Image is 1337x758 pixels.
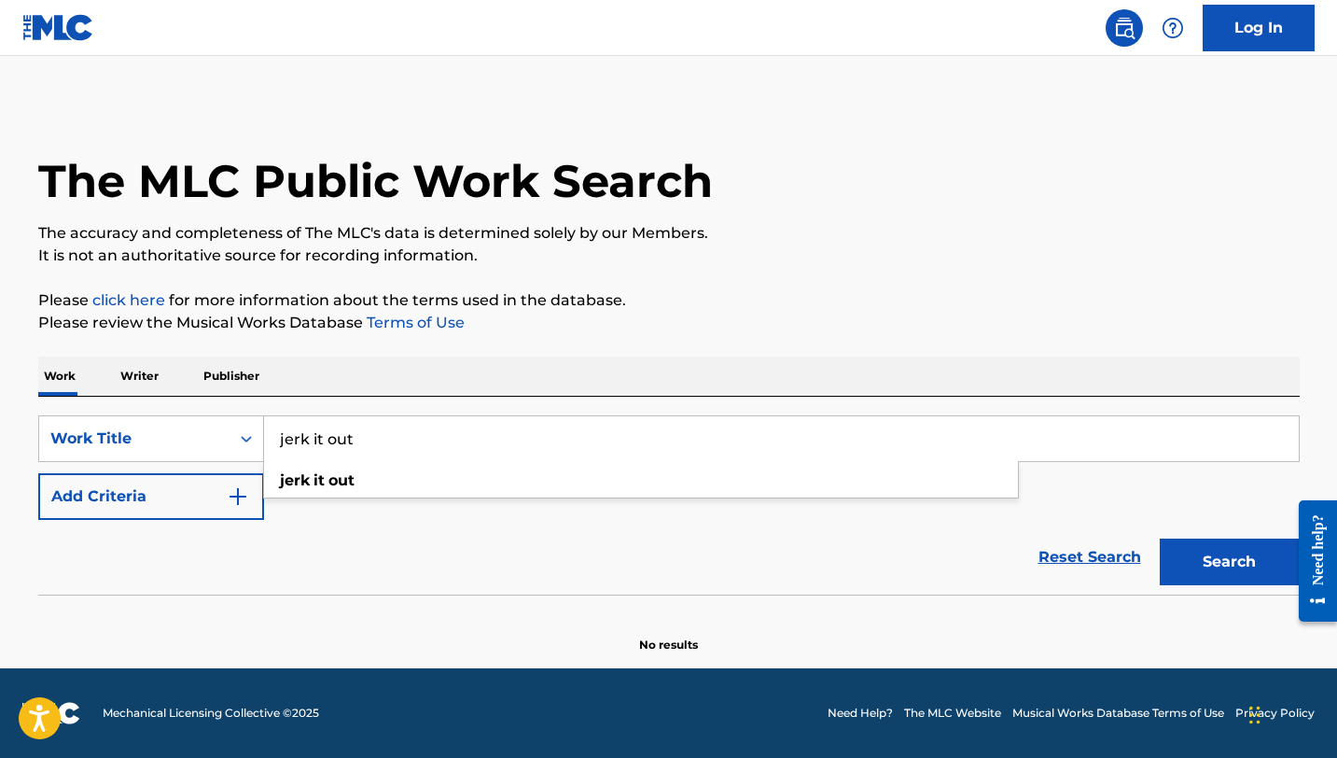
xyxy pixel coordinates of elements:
[227,485,249,508] img: 9d2ae6d4665cec9f34b9.svg
[1244,668,1337,758] iframe: Chat Widget
[828,705,893,722] a: Need Help?
[639,614,698,653] p: No results
[1029,537,1150,578] a: Reset Search
[38,222,1300,245] p: The accuracy and completeness of The MLC's data is determined solely by our Members.
[103,705,319,722] span: Mechanical Licensing Collective © 2025
[38,153,713,209] h1: The MLC Public Work Search
[92,291,165,309] a: click here
[50,428,218,450] div: Work Title
[38,473,264,520] button: Add Criteria
[1285,485,1337,636] iframe: Resource Center
[1012,705,1224,722] a: Musical Works Database Terms of Use
[22,702,80,724] img: logo
[38,312,1300,334] p: Please review the Musical Works Database
[1162,17,1184,39] img: help
[1154,9,1191,47] div: Help
[313,471,325,489] strong: it
[198,357,265,396] p: Publisher
[904,705,1001,722] a: The MLC Website
[1113,17,1135,39] img: search
[38,415,1300,595] form: Search Form
[38,357,81,396] p: Work
[328,471,355,489] strong: out
[38,245,1300,267] p: It is not an authoritative source for recording information.
[22,14,94,41] img: MLC Logo
[280,471,310,489] strong: jerk
[1106,9,1143,47] a: Public Search
[1249,687,1260,743] div: Drag
[115,357,164,396] p: Writer
[1203,5,1315,51] a: Log In
[38,289,1300,312] p: Please for more information about the terms used in the database.
[1235,705,1315,722] a: Privacy Policy
[363,314,465,331] a: Terms of Use
[1160,539,1300,585] button: Search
